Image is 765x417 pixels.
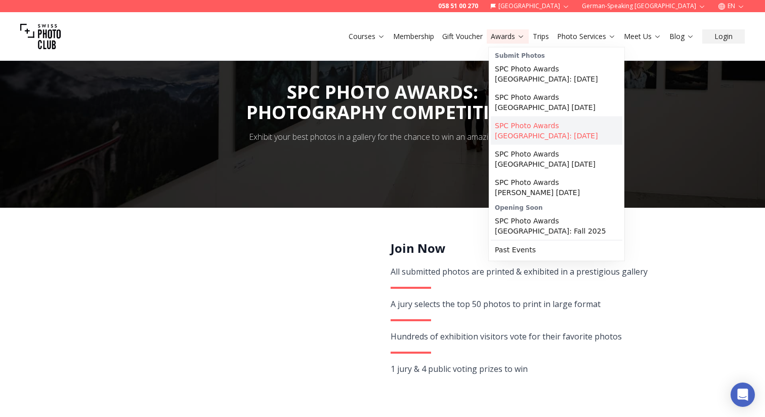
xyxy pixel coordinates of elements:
[665,29,698,44] button: Blog
[491,60,622,88] a: SPC Photo Awards [GEOGRAPHIC_DATA]: [DATE]
[20,16,61,57] img: Swiss photo club
[669,31,694,42] a: Blog
[491,88,622,117] a: SPC Photo Awards [GEOGRAPHIC_DATA] [DATE]
[438,2,478,10] a: 058 51 00 270
[349,31,375,41] font: Courses
[495,217,606,235] font: SPC Photo Awards [GEOGRAPHIC_DATA]: Fall 2025
[731,383,755,407] div: Open Intercom Messenger
[287,80,478,104] font: SPC PHOTO AWARDS:
[620,29,665,44] button: Meet Us
[669,31,685,41] font: Blog
[728,2,735,10] font: EN
[491,145,622,173] a: SPC Photo Awards [GEOGRAPHIC_DATA] [DATE]
[389,29,438,44] button: Membership
[487,29,529,44] button: Awards
[582,2,696,10] font: German-speaking [GEOGRAPHIC_DATA]
[391,363,528,374] font: 1 jury & 4 public voting prizes to win
[438,29,487,44] button: Gift Voucher
[491,117,622,145] a: SPC Photo Awards [GEOGRAPHIC_DATA]: [DATE]
[553,29,620,44] button: Photo Services
[345,29,389,44] button: Courses
[246,100,519,125] font: PHOTOGRAPHY COMPETITION
[391,240,446,256] font: Join Now
[391,266,648,277] font: All submitted photos are printed & exhibited in a prestigious gallery
[702,29,745,44] button: Login
[495,246,536,254] font: Past Events
[495,52,545,59] font: Submit Photos
[491,31,515,41] font: Awards
[249,131,517,142] font: Exhibit your best photos in a gallery for the chance to win an amazing prize
[442,31,483,42] a: Gift Voucher
[391,331,622,342] font: Hundreds of exhibition visitors vote for their favorite photos
[624,31,652,41] font: Meet Us
[495,65,598,83] font: SPC Photo Awards [GEOGRAPHIC_DATA]: [DATE]
[491,241,622,259] a: Past Events
[495,204,543,211] font: Opening Soon
[349,31,385,42] a: Courses
[391,298,601,310] font: A jury selects the top 50 photos to print in large format
[624,31,661,42] a: Meet Us
[557,31,606,41] font: Photo Services
[393,31,434,42] a: Membership
[495,93,596,111] font: SPC Photo Awards [GEOGRAPHIC_DATA] [DATE]
[491,212,622,240] a: SPC Photo Awards [GEOGRAPHIC_DATA]: Fall 2025
[491,173,622,202] a: SPC Photo Awards [PERSON_NAME] [DATE]
[495,178,580,197] font: SPC Photo Awards [PERSON_NAME] [DATE]
[491,31,525,42] a: Awards
[533,31,549,42] a: Trips
[529,29,553,44] button: Trips
[714,31,733,41] font: Login
[495,150,596,168] font: SPC Photo Awards [GEOGRAPHIC_DATA] [DATE]
[498,2,560,10] font: [GEOGRAPHIC_DATA]
[495,122,598,140] font: SPC Photo Awards [GEOGRAPHIC_DATA]: [DATE]
[557,31,616,42] a: Photo Services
